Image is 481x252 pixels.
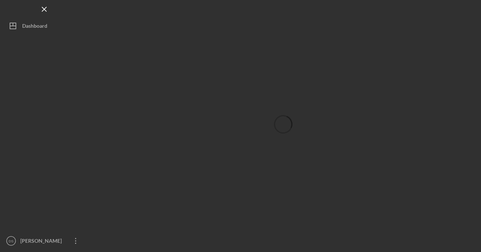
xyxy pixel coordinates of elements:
[4,19,85,33] button: Dashboard
[22,19,47,35] div: Dashboard
[4,233,85,248] button: DS[PERSON_NAME]
[18,233,67,250] div: [PERSON_NAME]
[9,239,13,243] text: DS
